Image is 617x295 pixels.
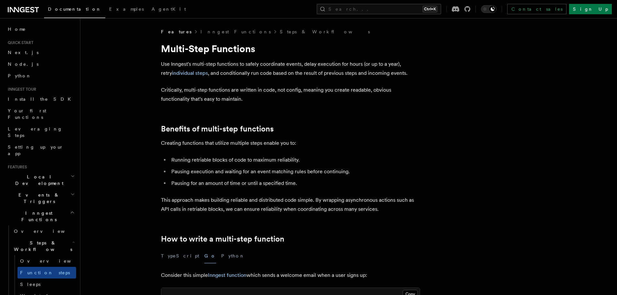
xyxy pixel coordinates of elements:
a: Next.js [5,47,76,58]
a: Install the SDK [5,93,76,105]
span: Home [8,26,26,32]
a: Node.js [5,58,76,70]
li: Running retriable blocks of code to maximum reliability. [169,155,420,165]
button: Inngest Functions [5,207,76,225]
p: Critically, multi-step functions are written in code, not config, meaning you create readable, ob... [161,85,420,104]
a: individual steps [172,70,208,76]
span: Local Development [5,174,71,187]
span: Node.js [8,62,39,67]
span: Your first Functions [8,108,46,120]
p: Consider this simple which sends a welcome email when a user signs up: [161,271,420,280]
span: Function steps [20,270,70,275]
span: Leveraging Steps [8,126,63,138]
span: Events & Triggers [5,192,71,205]
a: Steps & Workflows [280,28,370,35]
a: Home [5,23,76,35]
a: Python [5,70,76,82]
button: Python [221,249,245,263]
span: Sleeps [20,282,40,287]
a: Sign Up [569,4,612,14]
a: Your first Functions [5,105,76,123]
button: Events & Triggers [5,189,76,207]
span: Examples [109,6,144,12]
span: Python [8,73,31,78]
span: Documentation [48,6,101,12]
a: Inngest function [208,272,246,278]
p: Use Inngest's multi-step functions to safely coordinate events, delay execution for hours (or up ... [161,60,420,78]
a: Leveraging Steps [5,123,76,141]
button: TypeScript [161,249,199,263]
p: This approach makes building reliable and distributed code simple. By wrapping asynchronous actio... [161,196,420,214]
a: How to write a multi-step function [161,234,284,244]
a: Setting up your app [5,141,76,159]
a: Overview [11,225,76,237]
span: Next.js [8,50,39,55]
a: Inngest Functions [200,28,271,35]
a: Examples [105,2,148,17]
a: Function steps [17,267,76,278]
a: Sleeps [17,278,76,290]
span: Inngest tour [5,87,36,92]
button: Local Development [5,171,76,189]
a: Benefits of multi-step functions [161,124,274,133]
li: Pausing execution and waiting for an event matching rules before continuing. [169,167,420,176]
a: Contact sales [507,4,566,14]
span: Steps & Workflows [11,240,72,253]
kbd: Ctrl+K [423,6,437,12]
button: Steps & Workflows [11,237,76,255]
a: Documentation [44,2,105,18]
li: Pausing for an amount of time or until a specified time. [169,179,420,188]
span: Overview [20,258,87,264]
span: Install the SDK [8,96,75,102]
a: Overview [17,255,76,267]
span: Inngest Functions [5,210,70,223]
span: Overview [14,229,81,234]
span: Features [5,165,27,170]
span: Setting up your app [8,144,63,156]
button: Go [204,249,216,263]
span: Quick start [5,40,33,45]
button: Toggle dark mode [481,5,497,13]
button: Search...Ctrl+K [317,4,441,14]
span: Features [161,28,191,35]
p: Creating functions that utilize multiple steps enable you to: [161,139,420,148]
a: AgentKit [148,2,190,17]
span: AgentKit [152,6,186,12]
h1: Multi-Step Functions [161,43,420,54]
